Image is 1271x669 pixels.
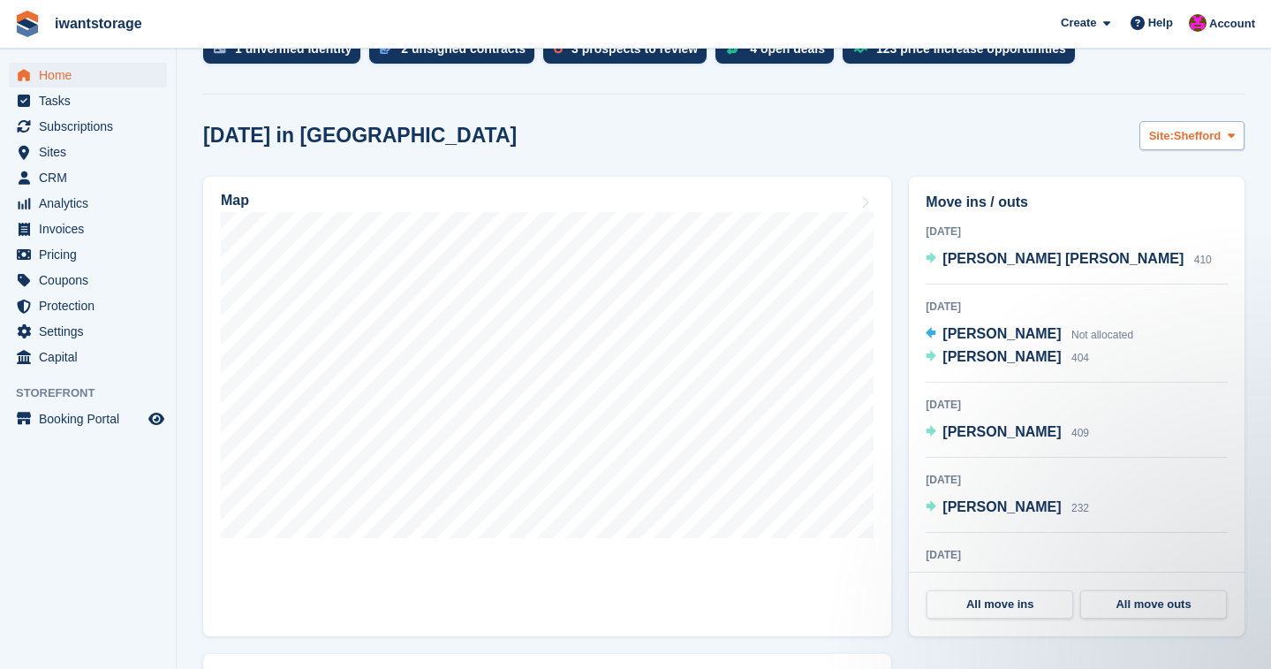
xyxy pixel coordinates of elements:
[39,165,145,190] span: CRM
[926,224,1228,239] div: [DATE]
[1174,127,1221,145] span: Shefford
[942,326,1061,341] span: [PERSON_NAME]
[39,114,145,139] span: Subscriptions
[9,268,167,293] a: menu
[9,88,167,113] a: menu
[1071,502,1089,514] span: 232
[39,407,145,431] span: Booking Portal
[9,242,167,267] a: menu
[214,43,226,54] img: verify_identity-adf6edd0f0f0b5bbfe63781bf79b02c33cf7c696d77639b501bdc392416b5a36.svg
[39,242,145,267] span: Pricing
[926,422,1089,445] a: [PERSON_NAME] 409
[1071,427,1089,439] span: 409
[9,217,167,241] a: menu
[9,140,167,164] a: menu
[146,408,167,430] a: Preview store
[926,547,1228,563] div: [DATE]
[1148,14,1173,32] span: Help
[39,217,145,241] span: Invoices
[1139,121,1245,150] button: Site: Shefford
[571,42,698,56] div: 3 prospects to review
[9,407,167,431] a: menu
[235,42,352,56] div: 1 unverified identity
[926,192,1228,213] h2: Move ins / outs
[39,140,145,164] span: Sites
[9,293,167,318] a: menu
[203,34,369,72] a: 1 unverified identity
[203,124,517,148] h2: [DATE] in [GEOGRAPHIC_DATA]
[9,114,167,139] a: menu
[39,345,145,369] span: Capital
[380,43,392,54] img: contract_signature_icon-13c848040528278c33f63329250d36e43548de30e8caae1d1a13099fd9432cc5.svg
[926,323,1133,346] a: [PERSON_NAME] Not allocated
[1194,254,1212,266] span: 410
[9,319,167,344] a: menu
[9,345,167,369] a: menu
[876,42,1066,56] div: 123 price increase opportunities
[1071,329,1133,341] span: Not allocated
[843,34,1084,72] a: 123 price increase opportunities
[1071,352,1089,364] span: 404
[554,43,563,54] img: prospect-51fa495bee0391a8d652442698ab0144808aea92771e9ea1ae160a38d050c398.svg
[926,346,1089,369] a: [PERSON_NAME] 404
[1080,590,1227,619] a: All move outs
[39,88,145,113] span: Tasks
[1149,127,1174,145] span: Site:
[942,349,1061,364] span: [PERSON_NAME]
[942,499,1061,514] span: [PERSON_NAME]
[401,42,526,56] div: 2 unsigned contracts
[48,9,149,38] a: iwantstorage
[39,319,145,344] span: Settings
[942,251,1184,266] span: [PERSON_NAME] [PERSON_NAME]
[926,397,1228,413] div: [DATE]
[221,193,249,209] h2: Map
[926,248,1211,271] a: [PERSON_NAME] [PERSON_NAME] 410
[715,34,843,72] a: 4 open deals
[9,63,167,87] a: menu
[203,177,891,636] a: Map
[926,299,1228,315] div: [DATE]
[14,11,41,37] img: stora-icon-8386f47178a22dfd0bd8f6a31ec36ba5ce8667c1dd55bd0f319d3a0aa187defe.svg
[39,63,145,87] span: Home
[1061,14,1096,32] span: Create
[39,268,145,293] span: Coupons
[543,34,715,72] a: 3 prospects to review
[1189,14,1207,32] img: Jonathan
[853,45,867,53] img: price_increase_opportunities-93ffe204e8149a01c8c9dc8f82e8f89637d9d84a8eef4429ea346261dce0b2c0.svg
[927,590,1073,619] a: All move ins
[369,34,543,72] a: 2 unsigned contracts
[750,42,825,56] div: 4 open deals
[9,165,167,190] a: menu
[9,191,167,216] a: menu
[726,42,741,55] img: deal-1b604bf984904fb50ccaf53a9ad4b4a5d6e5aea283cecdc64d6e3604feb123c2.svg
[16,384,176,402] span: Storefront
[926,497,1089,520] a: [PERSON_NAME] 232
[1209,15,1255,33] span: Account
[942,424,1061,439] span: [PERSON_NAME]
[926,472,1228,488] div: [DATE]
[39,293,145,318] span: Protection
[39,191,145,216] span: Analytics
